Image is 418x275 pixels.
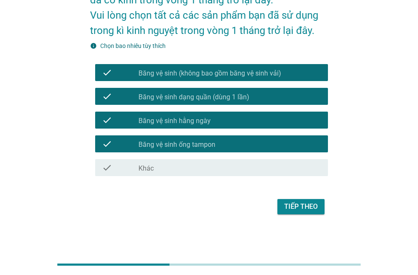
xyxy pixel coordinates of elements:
[138,117,211,125] label: Băng vệ sinh hằng ngày
[138,93,249,101] label: Băng vệ sinh dạng quần (dùng 1 lần)
[102,91,112,101] i: check
[102,163,112,173] i: check
[277,199,325,214] button: Tiếp theo
[138,69,281,78] label: Băng vệ sinh (không bao gồm băng vệ sinh vải)
[138,140,215,149] label: Băng vệ sinh ống tampon
[138,164,154,173] label: Khác
[102,67,112,78] i: check
[100,42,166,49] label: Chọn bao nhiêu tùy thích
[102,115,112,125] i: check
[90,42,97,49] i: info
[102,139,112,149] i: check
[284,202,318,212] div: Tiếp theo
